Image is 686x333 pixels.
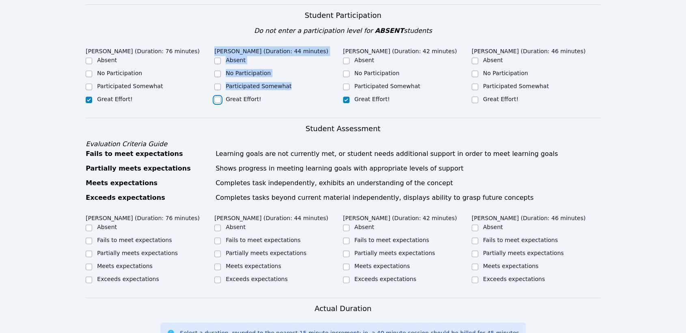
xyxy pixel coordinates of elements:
label: Fails to meet expectations [97,237,172,243]
div: Do not enter a participation level for students [86,26,600,36]
label: Exceeds expectations [483,276,545,282]
div: Learning goals are not currently met, or student needs additional support in order to meet learni... [216,149,600,159]
label: Exceeds expectations [226,276,287,282]
h3: Actual Duration [315,303,371,314]
label: Absent [354,57,374,63]
legend: [PERSON_NAME] (Duration: 76 minutes) [86,44,200,56]
div: Evaluation Criteria Guide [86,139,600,149]
legend: [PERSON_NAME] (Duration: 46 minutes) [472,211,586,223]
div: Completes task independently, exhibits an understanding of the concept [216,178,600,188]
label: No Participation [354,70,399,76]
label: Absent [226,57,246,63]
label: Meets expectations [97,263,153,269]
label: Fails to meet expectations [483,237,558,243]
label: No Participation [483,70,528,76]
div: Shows progress in meeting learning goals with appropriate levels of support [216,164,600,173]
label: Meets expectations [354,263,410,269]
div: Fails to meet expectations [86,149,211,159]
label: Absent [354,224,374,230]
div: Exceeds expectations [86,193,211,203]
label: Absent [483,224,503,230]
label: Participated Somewhat [354,83,420,89]
label: Absent [483,57,503,63]
legend: [PERSON_NAME] (Duration: 42 minutes) [343,44,457,56]
div: Meets expectations [86,178,211,188]
label: Exceeds expectations [97,276,159,282]
label: Participated Somewhat [97,83,163,89]
label: Absent [97,57,117,63]
label: Great Effort! [354,96,390,102]
label: No Participation [97,70,142,76]
label: Great Effort! [97,96,132,102]
label: No Participation [226,70,271,76]
div: Completes tasks beyond current material independently, displays ability to grasp future concepts [216,193,600,203]
legend: [PERSON_NAME] (Duration: 44 minutes) [214,211,328,223]
label: Partially meets expectations [226,250,306,256]
label: Partially meets expectations [354,250,435,256]
legend: [PERSON_NAME] (Duration: 46 minutes) [472,44,586,56]
label: Meets expectations [226,263,281,269]
label: Great Effort! [483,96,518,102]
label: Partially meets expectations [97,250,178,256]
label: Absent [97,224,117,230]
label: Fails to meet expectations [354,237,429,243]
legend: [PERSON_NAME] (Duration: 44 minutes) [214,44,328,56]
div: Partially meets expectations [86,164,211,173]
label: Fails to meet expectations [226,237,300,243]
legend: [PERSON_NAME] (Duration: 42 minutes) [343,211,457,223]
label: Participated Somewhat [483,83,549,89]
label: Great Effort! [226,96,261,102]
legend: [PERSON_NAME] (Duration: 76 minutes) [86,211,200,223]
label: Participated Somewhat [226,83,291,89]
h3: Student Assessment [86,123,600,134]
label: Meets expectations [483,263,539,269]
h3: Student Participation [86,10,600,21]
label: Exceeds expectations [354,276,416,282]
label: Partially meets expectations [483,250,564,256]
label: Absent [226,224,246,230]
span: ABSENT [375,27,403,35]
